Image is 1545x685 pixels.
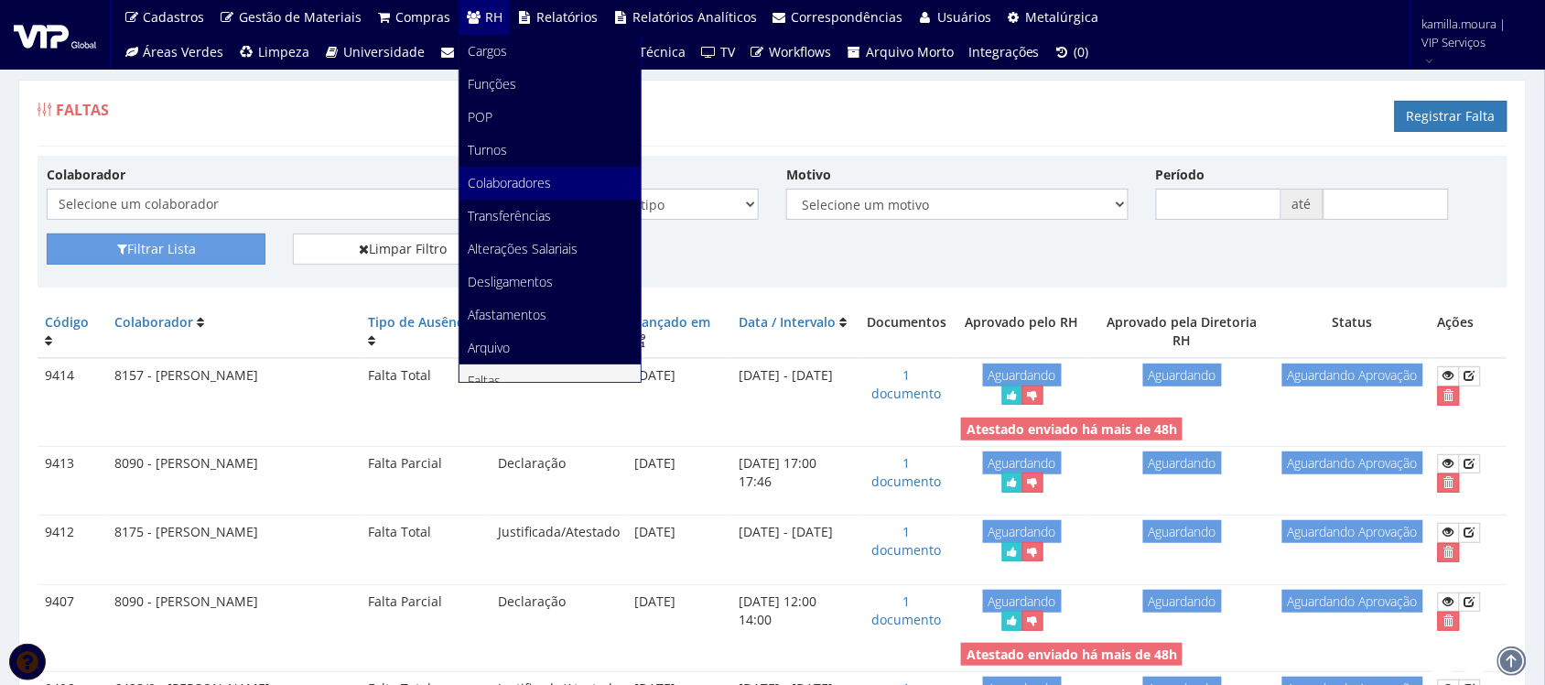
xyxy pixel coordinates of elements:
td: 9413 [38,446,107,500]
strong: Atestado enviado há mais de 48h [967,420,1177,438]
span: Universidade [344,43,426,60]
span: Aguardando [983,590,1062,613]
label: Colaborador [47,166,125,184]
a: Afastamentos [459,299,641,332]
a: 1 documento [871,523,941,559]
th: Documentos [859,306,955,358]
span: Compras [396,8,451,26]
a: (0) [1047,35,1097,70]
a: Registrar Falta [1395,101,1507,132]
span: Aguardando [1143,590,1222,613]
a: Funções [459,68,641,101]
span: Funções [469,75,517,92]
span: Cadastros [144,8,205,26]
a: 1 documento [871,454,941,490]
span: Turnos [469,141,508,158]
img: logo [14,21,96,49]
span: Faltas [469,372,502,389]
a: Arquivo Morto [839,35,962,70]
td: 8157 - [PERSON_NAME] [107,358,361,413]
span: Aguardando [983,451,1062,474]
a: Alterações Salariais [459,233,641,266]
th: Status [1275,306,1431,358]
td: [DATE] [627,358,731,413]
span: Correspondências [792,8,903,26]
span: TV [720,43,735,60]
strong: Atestado enviado há mais de 48h [967,646,1177,663]
span: Usuários [937,8,991,26]
span: Selecione um colaborador [47,189,513,220]
span: Gestão de Materiais [239,8,362,26]
span: até [1281,189,1324,220]
td: Declaração [491,446,627,500]
span: Arquivo [469,339,511,356]
td: Justificada/Atestado [491,358,627,413]
span: Aguardando [1143,520,1222,543]
td: 8090 - [PERSON_NAME] [107,446,361,500]
span: Aguardando [983,364,1062,386]
span: Colaboradores [469,174,552,191]
td: [DATE] [627,446,731,500]
span: Afastamentos [469,306,547,323]
span: Aguardando Aprovação [1282,364,1423,386]
td: 9407 [38,584,107,638]
label: Motivo [786,166,831,184]
a: Arquivo [459,332,641,364]
td: Falta Parcial [361,446,491,500]
span: POP [469,108,493,125]
td: Falta Total [361,516,491,570]
a: Lançado em [634,313,710,331]
a: 1 documento [871,366,941,402]
span: Aguardando Aprovação [1282,590,1423,613]
span: Selecione um colaborador [59,195,490,213]
span: Aguardando [1143,364,1222,386]
span: Áreas Verdes [144,43,224,60]
span: Aguardando Aprovação [1282,520,1423,543]
a: Data / Intervalo [739,313,836,331]
th: Aprovado pela Diretoria RH [1090,306,1274,358]
td: Falta Total [361,358,491,413]
span: Relatórios Analíticos [632,8,757,26]
a: 1 documento [871,593,941,628]
a: Campanhas [433,35,541,70]
a: Desligamentos [459,266,641,299]
td: [DATE] - [DATE] [731,358,859,413]
a: Tipo de Ausência [368,313,474,331]
th: Aprovado pelo RH [954,306,1090,358]
a: Universidade [317,35,433,70]
span: kamilla.moura | VIP Serviços [1422,15,1521,51]
td: Declaração [491,584,627,638]
span: Integrações [968,43,1040,60]
span: Alterações Salariais [469,240,578,257]
span: Metalúrgica [1026,8,1099,26]
td: 9412 [38,516,107,570]
td: 9414 [38,358,107,413]
a: Workflows [742,35,839,70]
a: Integrações [961,35,1047,70]
span: Arquivo Morto [866,43,954,60]
span: Desligamentos [469,273,554,290]
td: [DATE] [627,584,731,638]
td: 8090 - [PERSON_NAME] [107,584,361,638]
a: Faltas [459,364,641,397]
td: Justificada/Atestado [491,516,627,570]
label: Período [1156,166,1205,184]
span: Aguardando [983,520,1062,543]
a: Transferências [459,200,641,233]
span: Workflows [770,43,832,60]
span: Faltas [56,100,109,120]
button: Filtrar Lista [47,234,265,265]
span: RH [485,8,502,26]
a: Colaboradores [459,167,641,200]
a: Áreas Verdes [116,35,232,70]
a: Colaborador [114,313,193,331]
td: [DATE] 17:00 17:46 [731,446,859,500]
a: Cargos [459,35,641,68]
td: [DATE] 12:00 14:00 [731,584,859,638]
a: TV [694,35,743,70]
a: Turnos [459,134,641,167]
a: Código [45,313,89,331]
td: 8175 - [PERSON_NAME] [107,516,361,570]
a: Limpeza [232,35,318,70]
span: Transferências [469,207,552,224]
